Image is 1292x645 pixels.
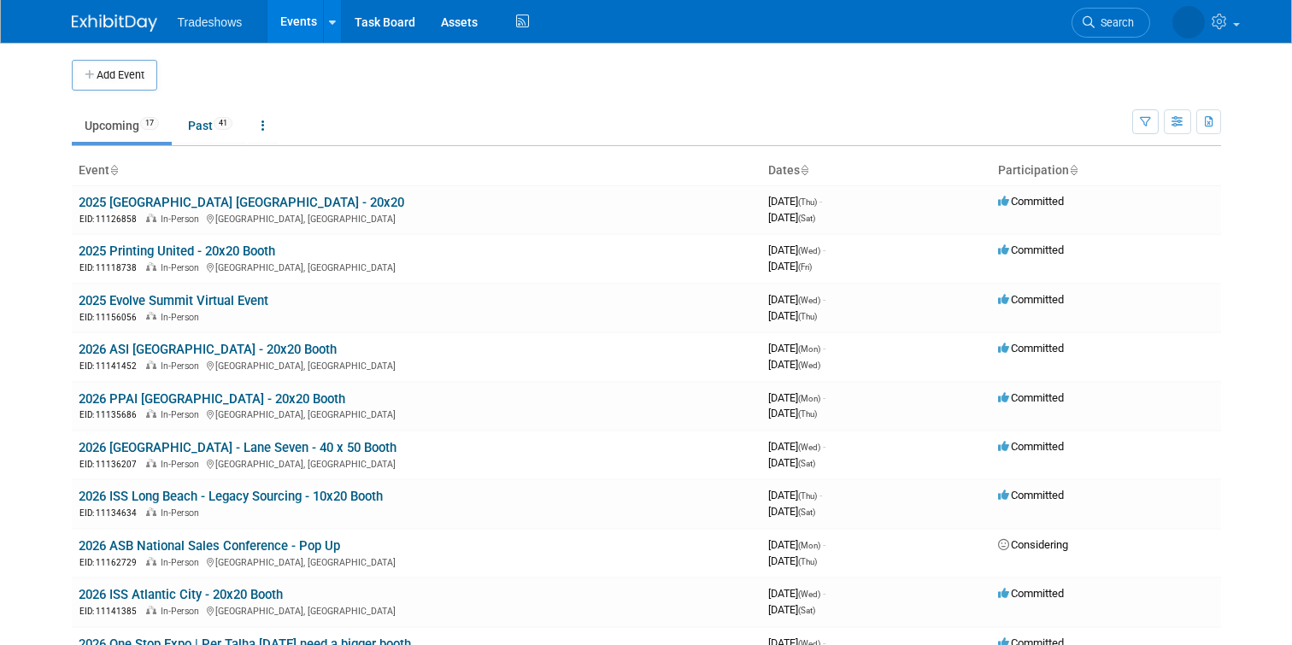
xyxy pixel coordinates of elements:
[79,558,144,567] span: EID: 11162729
[800,163,808,177] a: Sort by Start Date
[214,117,232,130] span: 41
[79,391,345,407] a: 2026 PPAI [GEOGRAPHIC_DATA] - 20x20 Booth
[798,589,820,599] span: (Wed)
[161,312,204,323] span: In-Person
[768,309,817,322] span: [DATE]
[768,456,815,469] span: [DATE]
[146,606,156,614] img: In-Person Event
[79,538,340,554] a: 2026 ASB National Sales Conference - Pop Up
[146,361,156,369] img: In-Person Event
[798,507,815,517] span: (Sat)
[79,195,404,210] a: 2025 [GEOGRAPHIC_DATA] [GEOGRAPHIC_DATA] - 20x20
[823,391,825,404] span: -
[998,293,1064,306] span: Committed
[998,538,1068,551] span: Considering
[768,587,825,600] span: [DATE]
[798,361,820,370] span: (Wed)
[161,409,204,420] span: In-Person
[79,361,144,371] span: EID: 11141452
[798,214,815,223] span: (Sat)
[761,156,991,185] th: Dates
[161,262,204,273] span: In-Person
[819,489,822,501] span: -
[79,489,383,504] a: 2026 ISS Long Beach - Legacy Sourcing - 10x20 Booth
[79,410,144,419] span: EID: 11135686
[146,507,156,516] img: In-Person Event
[72,109,172,142] a: Upcoming17
[823,243,825,256] span: -
[998,195,1064,208] span: Committed
[798,312,817,321] span: (Thu)
[798,409,817,419] span: (Thu)
[991,156,1221,185] th: Participation
[178,15,243,29] span: Tradeshows
[79,440,396,455] a: 2026 [GEOGRAPHIC_DATA] - Lane Seven - 40 x 50 Booth
[1172,6,1205,38] img: Linda Yilmazian
[146,459,156,467] img: In-Person Event
[768,293,825,306] span: [DATE]
[79,607,144,616] span: EID: 11141385
[79,313,144,322] span: EID: 11156056
[146,557,156,566] img: In-Person Event
[998,342,1064,355] span: Committed
[768,243,825,256] span: [DATE]
[768,195,822,208] span: [DATE]
[798,491,817,501] span: (Thu)
[823,587,825,600] span: -
[79,554,755,569] div: [GEOGRAPHIC_DATA], [GEOGRAPHIC_DATA]
[798,459,815,468] span: (Sat)
[768,505,815,518] span: [DATE]
[79,211,755,226] div: [GEOGRAPHIC_DATA], [GEOGRAPHIC_DATA]
[79,214,144,224] span: EID: 11126858
[1072,8,1150,38] a: Search
[146,214,156,222] img: In-Person Event
[768,407,817,419] span: [DATE]
[768,603,815,616] span: [DATE]
[109,163,118,177] a: Sort by Event Name
[998,440,1064,453] span: Committed
[72,15,157,32] img: ExhibitDay
[79,603,755,618] div: [GEOGRAPHIC_DATA], [GEOGRAPHIC_DATA]
[79,456,755,471] div: [GEOGRAPHIC_DATA], [GEOGRAPHIC_DATA]
[768,489,822,501] span: [DATE]
[798,443,820,452] span: (Wed)
[79,260,755,274] div: [GEOGRAPHIC_DATA], [GEOGRAPHIC_DATA]
[146,312,156,320] img: In-Person Event
[768,211,815,224] span: [DATE]
[768,538,825,551] span: [DATE]
[161,557,204,568] span: In-Person
[798,197,817,207] span: (Thu)
[823,440,825,453] span: -
[798,606,815,615] span: (Sat)
[79,293,268,308] a: 2025 Evolve Summit Virtual Event
[823,538,825,551] span: -
[161,214,204,225] span: In-Person
[79,342,337,357] a: 2026 ASI [GEOGRAPHIC_DATA] - 20x20 Booth
[79,508,144,518] span: EID: 11134634
[161,361,204,372] span: In-Person
[146,262,156,271] img: In-Person Event
[798,246,820,255] span: (Wed)
[798,394,820,403] span: (Mon)
[79,407,755,421] div: [GEOGRAPHIC_DATA], [GEOGRAPHIC_DATA]
[146,409,156,418] img: In-Person Event
[998,489,1064,501] span: Committed
[819,195,822,208] span: -
[798,541,820,550] span: (Mon)
[798,262,812,272] span: (Fri)
[798,557,817,566] span: (Thu)
[161,507,204,519] span: In-Person
[1069,163,1078,177] a: Sort by Participation Type
[175,109,245,142] a: Past41
[823,293,825,306] span: -
[798,344,820,354] span: (Mon)
[768,342,825,355] span: [DATE]
[140,117,159,130] span: 17
[768,358,820,371] span: [DATE]
[79,358,755,372] div: [GEOGRAPHIC_DATA], [GEOGRAPHIC_DATA]
[768,440,825,453] span: [DATE]
[1095,16,1134,29] span: Search
[823,342,825,355] span: -
[998,243,1064,256] span: Committed
[161,606,204,617] span: In-Person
